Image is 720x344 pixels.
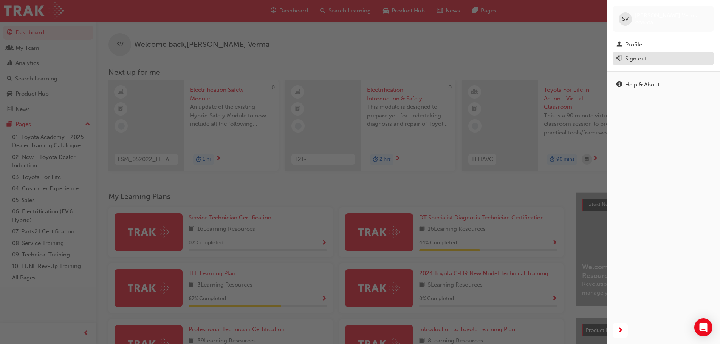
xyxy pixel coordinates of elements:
[618,326,623,335] span: next-icon
[616,42,622,48] span: man-icon
[613,52,714,66] button: Sign out
[625,80,660,89] div: Help & About
[635,12,699,19] span: [PERSON_NAME] Verma
[616,82,622,88] span: info-icon
[635,19,653,26] span: 448505
[613,78,714,92] a: Help & About
[625,54,647,63] div: Sign out
[694,318,712,336] div: Open Intercom Messenger
[622,15,629,23] span: SV
[613,38,714,52] a: Profile
[625,40,642,49] div: Profile
[616,56,622,62] span: exit-icon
